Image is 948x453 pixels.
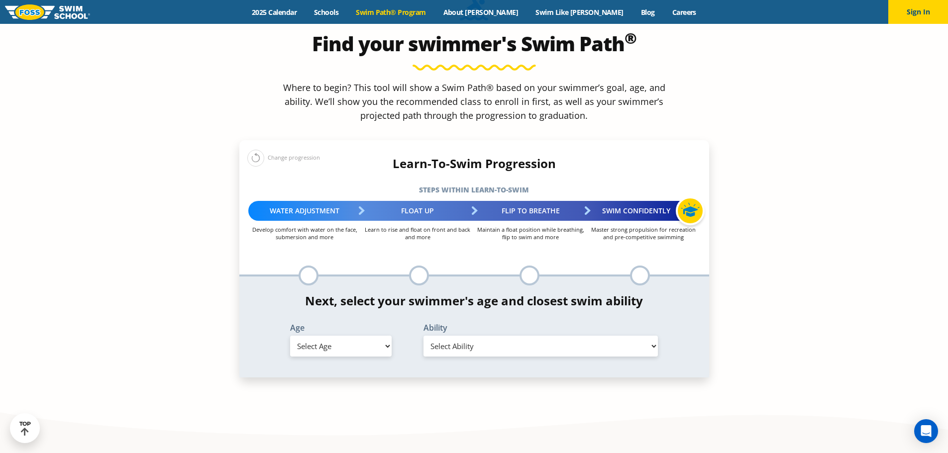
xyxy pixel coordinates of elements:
div: Change progression [247,149,320,167]
a: Swim Path® Program [347,7,434,17]
p: Master strong propulsion for recreation and pre-competitive swimming [587,226,700,241]
p: Maintain a float position while breathing, flip to swim and more [474,226,587,241]
div: TOP [19,421,31,436]
sup: ® [625,28,636,48]
div: Flip to Breathe [474,201,587,221]
div: Water Adjustment [248,201,361,221]
p: Learn to rise and float on front and back and more [361,226,474,241]
div: Swim Confidently [587,201,700,221]
div: Float Up [361,201,474,221]
h4: Next, select your swimmer's age and closest swim ability [239,294,709,308]
label: Ability [423,324,658,332]
div: Open Intercom Messenger [914,419,938,443]
h2: Find your swimmer's Swim Path [239,32,709,56]
a: Schools [306,7,347,17]
a: Swim Like [PERSON_NAME] [527,7,632,17]
p: Where to begin? This tool will show a Swim Path® based on your swimmer’s goal, age, and ability. ... [279,81,669,122]
h4: Learn-To-Swim Progression [239,157,709,171]
a: About [PERSON_NAME] [434,7,527,17]
p: Develop comfort with water on the face, submersion and more [248,226,361,241]
label: Age [290,324,392,332]
img: FOSS Swim School Logo [5,4,90,20]
a: 2025 Calendar [243,7,306,17]
h5: Steps within Learn-to-Swim [239,183,709,197]
a: Blog [632,7,663,17]
a: Careers [663,7,705,17]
